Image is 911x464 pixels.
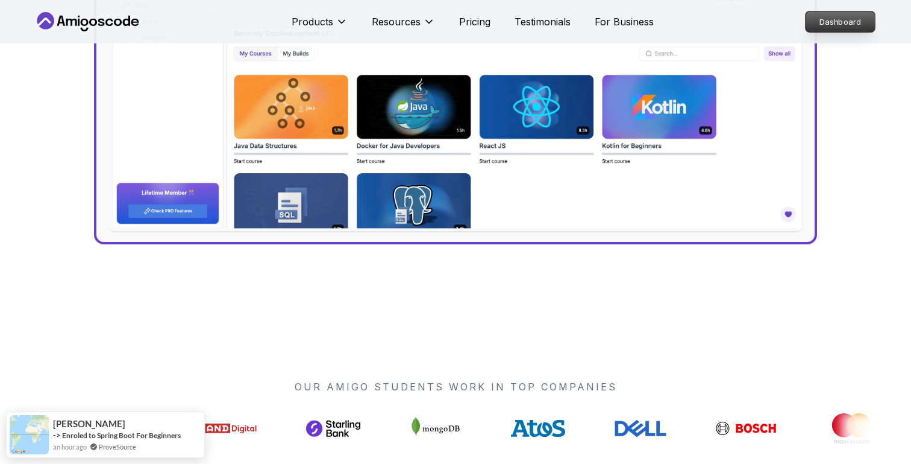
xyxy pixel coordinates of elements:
[372,14,435,39] button: Resources
[372,14,421,29] p: Resources
[53,430,61,440] span: ->
[595,14,654,29] a: For Business
[10,415,49,454] img: provesource social proof notification image
[292,14,333,29] p: Products
[459,14,490,29] a: Pricing
[806,11,875,32] p: Dashboard
[515,14,571,29] a: Testimonials
[53,419,125,429] span: [PERSON_NAME]
[292,14,348,39] button: Products
[34,380,877,394] p: OUR AMIGO STUDENTS WORK IN TOP COMPANIES
[805,11,875,33] a: Dashboard
[53,442,87,452] span: an hour ago
[62,431,181,440] a: Enroled to Spring Boot For Beginners
[99,442,136,452] a: ProveSource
